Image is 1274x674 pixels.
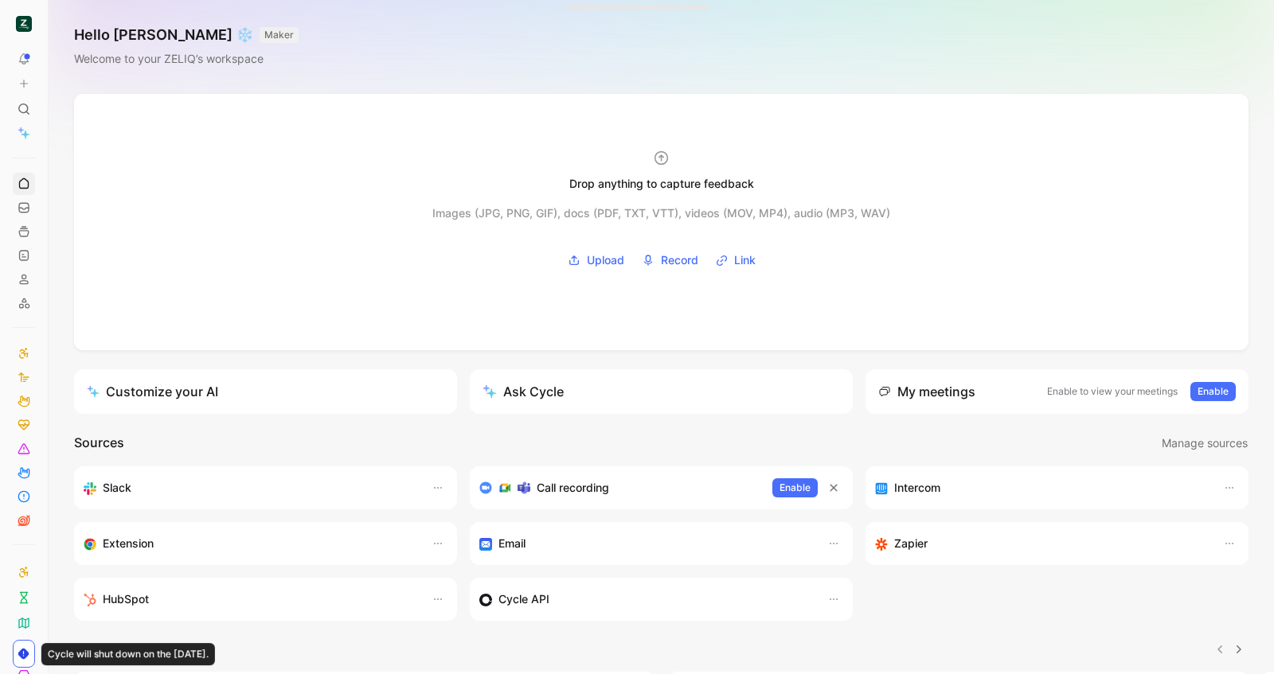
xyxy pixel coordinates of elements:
[103,478,131,497] h3: Slack
[483,382,564,401] div: Ask Cycle
[1190,382,1236,401] button: Enable
[780,480,811,496] span: Enable
[894,534,928,553] h3: Zapier
[84,478,416,497] div: Sync your customers, send feedback and get updates in Slack
[878,382,975,401] div: My meetings
[74,25,299,45] h1: Hello [PERSON_NAME] ❄️
[74,369,457,414] a: Customize your AI
[587,251,624,270] span: Upload
[734,251,756,270] span: Link
[1047,384,1178,399] p: Enable to view your meetings
[74,49,299,68] div: Welcome to your ZELIQ’s workspace
[16,16,32,32] img: ZELIQ
[636,248,704,272] button: Record
[87,382,218,401] div: Customize your AI
[103,590,149,609] h3: HubSpot
[875,478,1207,497] div: Sync your customers, send feedback and get updates in Intercom
[1162,434,1248,453] span: Manage sources
[772,478,818,497] button: Enable
[710,248,761,272] button: Link
[498,534,526,553] h3: Email
[13,13,35,35] button: ZELIQ
[470,369,853,414] button: Ask Cycle
[84,534,416,553] div: Capture feedback from anywhere on the web
[260,27,299,43] button: MAKER
[41,643,215,665] div: Cycle will shut down on the [DATE].
[479,590,811,609] div: Sync customers & send feedback from custom sources. Get inspired by our favorite use case
[1198,384,1229,399] span: Enable
[569,174,754,193] div: Drop anything to capture feedback
[875,534,1207,553] div: Capture feedback from thousands of sources with Zapier (survey results, recordings, sheets, etc).
[103,534,154,553] h3: Extension
[661,251,698,270] span: Record
[894,478,940,497] h3: Intercom
[1161,433,1249,454] button: Manage sources
[432,204,890,223] div: Images (JPG, PNG, GIF), docs (PDF, TXT, VTT), videos (MOV, MP4), audio (MP3, WAV)
[74,640,196,659] h2: What’s new in Cycle
[479,478,760,497] div: Record & transcribe meetings from Zoom, Meet & Teams.
[74,433,124,454] h2: Sources
[479,534,811,553] div: Forward emails to your feedback inbox
[498,590,549,609] h3: Cycle API
[537,478,609,497] h3: Call recording
[562,248,630,272] button: Upload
